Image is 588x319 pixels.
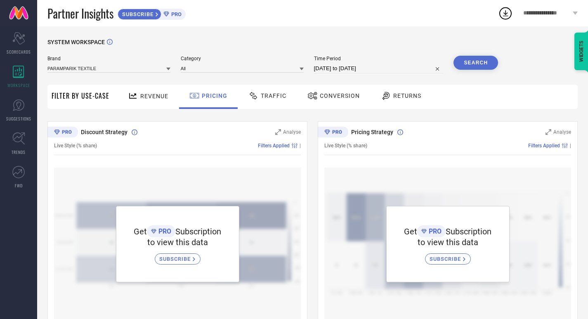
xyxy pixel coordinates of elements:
[570,143,571,149] span: |
[430,256,463,262] span: SUBSCRIBE
[155,247,201,265] a: SUBSCRIBE
[453,56,498,70] button: Search
[498,6,513,21] div: Open download list
[425,247,471,265] a: SUBSCRIBE
[81,129,128,135] span: Discount Strategy
[202,92,227,99] span: Pricing
[6,116,31,122] span: SUGGESTIONS
[393,92,421,99] span: Returns
[258,143,290,149] span: Filters Applied
[324,143,367,149] span: Live Style (% share)
[318,127,348,139] div: Premium
[528,143,560,149] span: Filters Applied
[404,227,417,236] span: Get
[47,127,78,139] div: Premium
[418,237,478,247] span: to view this data
[300,143,301,149] span: |
[47,56,170,61] span: Brand
[427,227,442,235] span: PRO
[275,129,281,135] svg: Zoom
[140,93,168,99] span: Revenue
[314,56,444,61] span: Time Period
[147,237,208,247] span: to view this data
[446,227,491,236] span: Subscription
[52,91,109,101] span: Filter By Use-Case
[181,56,304,61] span: Category
[169,11,182,17] span: PRO
[7,82,30,88] span: WORKSPACE
[118,7,186,20] a: SUBSCRIBEPRO
[351,129,393,135] span: Pricing Strategy
[15,182,23,189] span: FWD
[261,92,286,99] span: Traffic
[7,49,31,55] span: SCORECARDS
[159,256,193,262] span: SUBSCRIBE
[553,129,571,135] span: Analyse
[545,129,551,135] svg: Zoom
[12,149,26,155] span: TRENDS
[118,11,156,17] span: SUBSCRIBE
[175,227,221,236] span: Subscription
[283,129,301,135] span: Analyse
[47,5,113,22] span: Partner Insights
[47,39,105,45] span: SYSTEM WORKSPACE
[314,64,444,73] input: Select time period
[156,227,171,235] span: PRO
[134,227,147,236] span: Get
[320,92,360,99] span: Conversion
[54,143,97,149] span: Live Style (% share)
